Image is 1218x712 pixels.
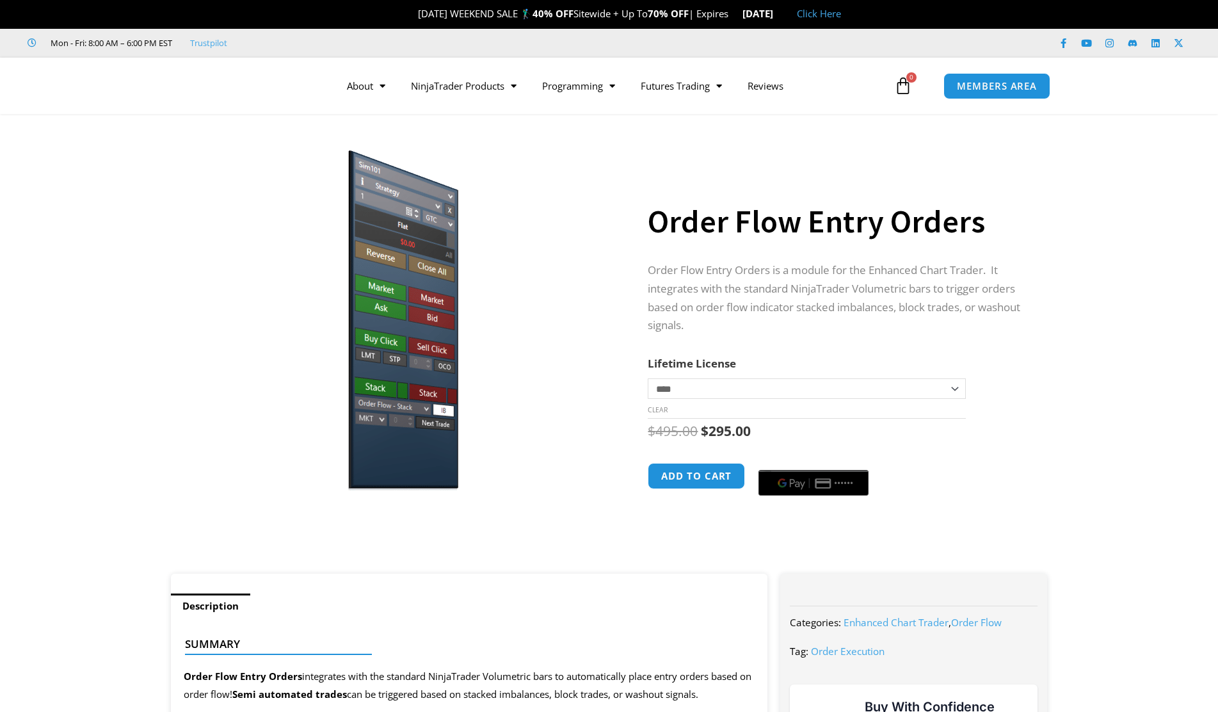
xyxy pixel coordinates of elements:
[648,422,698,440] bdi: 495.00
[150,63,288,109] img: LogoAI | Affordable Indicators – NinjaTrader
[648,422,655,440] span: $
[730,9,739,19] img: ⌛
[334,71,891,101] nav: Menu
[951,616,1002,629] a: Order Flow
[185,638,744,651] h4: Summary
[701,422,751,440] bdi: 295.00
[790,616,841,629] span: Categories:
[184,668,755,704] p: integrates with the standard NinjaTrader Volumetric bars to automatically place entry orders base...
[797,7,841,20] a: Click Here
[47,35,172,51] span: Mon - Fri: 8:00 AM – 6:00 PM EST
[171,594,250,619] a: Description
[835,479,854,488] text: ••••••
[628,71,735,101] a: Futures Trading
[232,688,347,700] strong: Semi automated trades
[735,71,796,101] a: Reviews
[189,136,600,490] img: orderflow entry
[957,81,1037,91] span: MEMBERS AREA
[774,9,783,19] img: 🏭
[943,73,1050,99] a: MEMBERS AREA
[875,67,931,104] a: 0
[190,35,227,51] a: Trustpilot
[405,7,742,20] span: [DATE] WEEKEND SALE 🏌️‍♂️ Sitewide + Up To | Expires
[648,199,1022,244] h1: Order Flow Entry Orders
[790,645,808,658] span: Tag:
[533,7,573,20] strong: 40% OFF
[844,616,1002,629] span: ,
[811,645,885,658] a: Order Execution
[648,261,1022,336] p: Order Flow Entry Orders is a module for the Enhanced Chart Trader. It integrates with the standar...
[701,422,709,440] span: $
[758,470,869,496] button: Buy with GPay
[648,7,689,20] strong: 70% OFF
[398,71,529,101] a: NinjaTrader Products
[184,670,302,683] strong: Order Flow Entry Orders
[742,7,784,20] strong: [DATE]
[529,71,628,101] a: Programming
[906,72,917,83] span: 0
[408,9,417,19] img: 🎉
[334,71,398,101] a: About
[648,356,736,371] label: Lifetime License
[648,463,745,489] button: Add to cart
[844,616,949,629] a: Enhanced Chart Trader
[648,405,668,414] a: Clear options
[756,461,871,462] iframe: Secure payment input frame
